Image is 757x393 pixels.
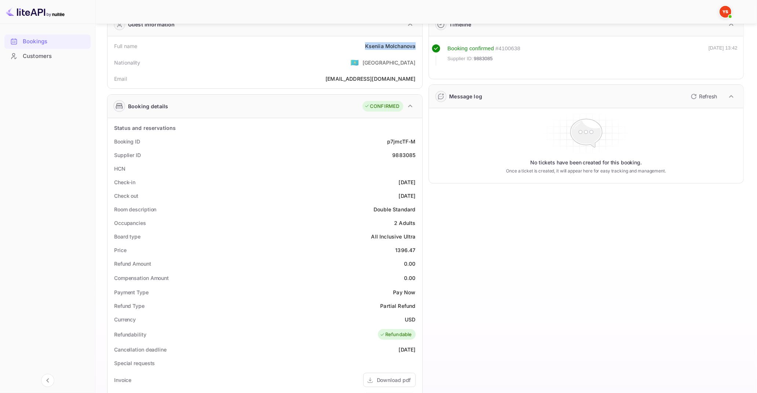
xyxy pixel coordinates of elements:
div: Email [114,75,127,83]
div: Status and reservations [114,124,176,132]
div: Download pdf [377,376,411,384]
div: Cancellation deadline [114,346,167,353]
div: [EMAIL_ADDRESS][DOMAIN_NAME] [325,75,415,83]
div: Special requests [114,359,155,367]
div: Guest information [128,21,175,28]
img: Yandex Support [720,6,731,18]
div: Occupancies [114,219,146,227]
div: [GEOGRAPHIC_DATA] [363,59,416,66]
div: Check out [114,192,138,200]
div: Timeline [450,21,472,28]
div: Booking details [128,102,168,110]
p: Once a ticket is created, it will appear here for easy tracking and management. [501,168,671,174]
div: Supplier ID [114,151,141,159]
div: Message log [450,92,483,100]
div: Currency [114,316,136,323]
a: Bookings [4,34,91,48]
span: 9883085 [474,55,493,62]
div: CONFIRMED [364,103,399,110]
div: USD [405,316,415,323]
div: Room description [114,205,156,213]
button: Collapse navigation [41,374,54,387]
div: [DATE] 13:42 [709,44,738,66]
div: Board type [114,233,141,240]
div: Bookings [23,37,87,46]
div: Customers [23,52,87,61]
div: 2 Adults [394,219,415,227]
span: United States [350,56,359,69]
div: All Inclusive Ultra [371,233,416,240]
div: Check-in [114,178,135,186]
div: Booking confirmed [448,44,494,53]
div: 9883085 [392,151,415,159]
button: Refresh [687,91,720,102]
div: Price [114,246,127,254]
img: LiteAPI logo [6,6,65,18]
div: Kseniia Molchanova [365,42,416,50]
div: [DATE] [399,346,416,353]
div: Partial Refund [380,302,415,310]
div: 0.00 [404,274,416,282]
div: Invoice [114,376,131,384]
div: Booking ID [114,138,140,145]
div: Pay Now [393,288,415,296]
div: [DATE] [399,192,416,200]
div: Nationality [114,59,141,66]
span: Supplier ID: [448,55,473,62]
div: Payment Type [114,288,149,296]
p: No tickets have been created for this booking. [530,159,642,166]
div: p7jmcTF-M [387,138,415,145]
div: Compensation Amount [114,274,169,282]
div: Refundability [114,331,146,338]
div: Full name [114,42,137,50]
div: # 4100638 [495,44,520,53]
div: 1396.47 [395,246,415,254]
div: [DATE] [399,178,416,186]
div: 0.00 [404,260,416,268]
div: Bookings [4,34,91,49]
p: Refresh [699,92,717,100]
div: Refund Type [114,302,145,310]
div: Refundable [380,331,412,338]
div: Refund Amount [114,260,151,268]
div: Double Standard [374,205,415,213]
div: HCN [114,165,125,172]
a: Customers [4,49,91,63]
